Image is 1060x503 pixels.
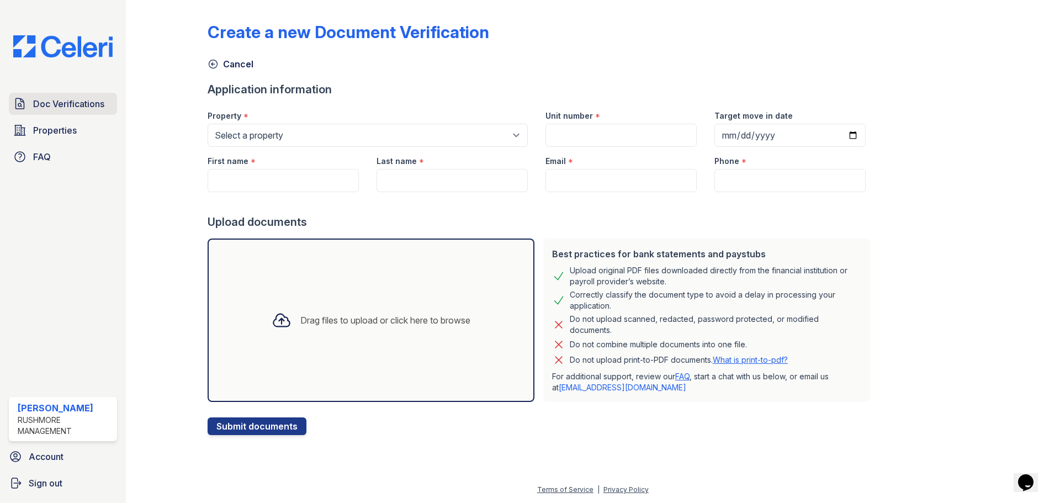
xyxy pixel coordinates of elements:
[33,124,77,137] span: Properties
[208,57,253,71] a: Cancel
[29,476,62,490] span: Sign out
[29,450,63,463] span: Account
[4,35,121,57] img: CE_Logo_Blue-a8612792a0a2168367f1c8372b55b34899dd931a85d93a1a3d3e32e68fde9ad4.png
[208,22,489,42] div: Create a new Document Verification
[208,110,241,121] label: Property
[570,314,861,336] div: Do not upload scanned, redacted, password protected, or modified documents.
[208,417,306,435] button: Submit documents
[33,97,104,110] span: Doc Verifications
[18,415,113,437] div: Rushmore Management
[570,354,788,366] p: Do not upload print-to-PDF documents.
[18,401,113,415] div: [PERSON_NAME]
[537,485,593,494] a: Terms of Service
[597,485,600,494] div: |
[9,119,117,141] a: Properties
[9,93,117,115] a: Doc Verifications
[713,355,788,364] a: What is print-to-pdf?
[33,150,51,163] span: FAQ
[570,338,747,351] div: Do not combine multiple documents into one file.
[1014,459,1049,492] iframe: chat widget
[4,472,121,494] a: Sign out
[545,156,566,167] label: Email
[570,289,861,311] div: Correctly classify the document type to avoid a delay in processing your application.
[570,265,861,287] div: Upload original PDF files downloaded directly from the financial institution or payroll provider’...
[545,110,593,121] label: Unit number
[300,314,470,327] div: Drag files to upload or click here to browse
[552,247,861,261] div: Best practices for bank statements and paystubs
[559,383,686,392] a: [EMAIL_ADDRESS][DOMAIN_NAME]
[552,371,861,393] p: For additional support, review our , start a chat with us below, or email us at
[9,146,117,168] a: FAQ
[377,156,417,167] label: Last name
[603,485,649,494] a: Privacy Policy
[208,214,875,230] div: Upload documents
[714,156,739,167] label: Phone
[714,110,793,121] label: Target move in date
[208,82,875,97] div: Application information
[675,372,690,381] a: FAQ
[208,156,248,167] label: First name
[4,446,121,468] a: Account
